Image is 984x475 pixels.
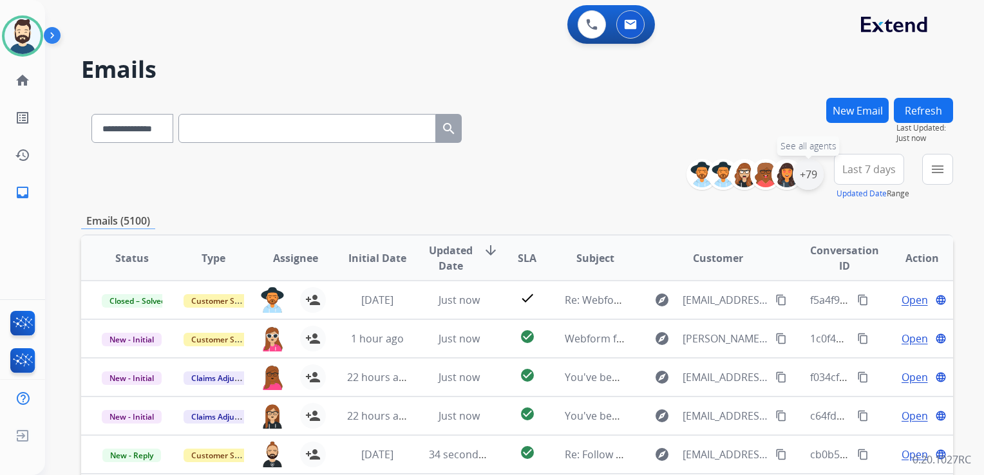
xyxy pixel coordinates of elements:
span: Re: Follow up for a missing package case [565,447,761,461]
mat-icon: search [441,121,457,136]
span: Just now [896,133,953,144]
mat-icon: content_copy [857,371,869,383]
img: agent-avatar [260,287,285,313]
span: 1 hour ago [351,331,404,346]
span: See all agents [781,140,837,153]
span: [EMAIL_ADDRESS][DOMAIN_NAME] [683,369,768,385]
span: Closed – Solved [102,294,173,308]
p: 0.20.1027RC [913,452,971,467]
mat-icon: language [935,449,947,460]
span: 22 hours ago [347,409,411,423]
button: Last 7 days [834,154,904,185]
mat-icon: list_alt [15,110,30,126]
mat-icon: content_copy [857,410,869,422]
span: Initial Date [348,250,406,266]
span: [DATE] [361,293,393,307]
mat-icon: content_copy [775,371,787,383]
span: Just now [439,409,480,423]
mat-icon: check_circle [520,329,535,344]
img: agent-avatar [260,364,285,390]
span: Last 7 days [842,167,896,172]
span: Conversation ID [810,243,879,274]
span: 34 seconds ago [429,447,504,461]
span: Open [902,408,928,424]
span: Range [837,188,909,199]
span: Customer [693,250,743,266]
mat-icon: explore [654,447,670,462]
mat-icon: content_copy [775,449,787,460]
h2: Emails [81,57,953,82]
mat-icon: person_add [305,447,321,462]
span: Claims Adjudication [184,371,272,385]
span: Last Updated: [896,123,953,133]
span: New - Reply [102,449,161,462]
img: agent-avatar [260,442,285,467]
mat-icon: content_copy [857,449,869,460]
span: Just now [439,293,480,307]
mat-icon: check_circle [520,406,535,422]
span: You've been assigned a new service order: 49963b13-8989-4cdc-a2df-2586a939bbf5 [565,370,968,384]
p: Emails (5100) [81,213,155,229]
mat-icon: explore [654,292,670,308]
span: New - Initial [102,333,162,346]
mat-icon: person_add [305,292,321,308]
mat-icon: content_copy [775,294,787,306]
span: Just now [439,370,480,384]
mat-icon: content_copy [775,410,787,422]
mat-icon: arrow_downward [483,243,498,258]
mat-icon: language [935,333,947,344]
mat-icon: person_add [305,331,321,346]
span: Open [902,447,928,462]
span: Type [202,250,225,266]
mat-icon: explore [654,331,670,346]
img: agent-avatar [260,326,285,351]
span: Claims Adjudication [184,410,272,424]
mat-icon: menu [930,162,945,177]
mat-icon: check_circle [520,445,535,460]
span: Open [902,331,928,346]
mat-icon: content_copy [775,333,787,344]
span: New - Initial [102,371,162,385]
mat-icon: content_copy [857,294,869,306]
th: Action [871,236,953,281]
span: [PERSON_NAME][EMAIL_ADDRESS][PERSON_NAME][DOMAIN_NAME] [683,331,768,346]
span: [EMAIL_ADDRESS][DOMAIN_NAME] [683,292,768,308]
mat-icon: person_add [305,408,321,424]
span: Open [902,369,928,385]
span: Customer Support [184,449,267,462]
span: [EMAIL_ADDRESS][DOMAIN_NAME] [683,408,768,424]
mat-icon: content_copy [857,333,869,344]
span: Customer Support [184,333,267,346]
mat-icon: history [15,147,30,163]
button: New Email [826,98,889,123]
div: +79 [793,159,824,190]
mat-icon: language [935,410,947,422]
mat-icon: language [935,371,947,383]
span: Status [115,250,149,266]
span: Re: Webform from [EMAIL_ADDRESS][DOMAIN_NAME] on [DATE] [565,293,874,307]
mat-icon: check_circle [520,368,535,383]
span: Subject [576,250,614,266]
span: New - Initial [102,410,162,424]
span: You've been assigned a new service order: b2f018a0-e211-4a71-bc3b-8845dd05701f [565,409,969,423]
mat-icon: explore [654,369,670,385]
span: [DATE] [361,447,393,461]
span: Customer Support [184,294,267,308]
span: Updated Date [429,243,473,274]
span: Assignee [273,250,318,266]
mat-icon: home [15,73,30,88]
mat-icon: inbox [15,185,30,200]
img: avatar [5,18,41,54]
span: Open [902,292,928,308]
mat-icon: check [520,290,535,306]
mat-icon: person_add [305,369,321,385]
button: Updated Date [837,189,887,199]
span: 22 hours ago [347,370,411,384]
mat-icon: language [935,294,947,306]
span: Just now [439,331,480,346]
mat-icon: explore [654,408,670,424]
button: Refresh [894,98,953,123]
span: [EMAIL_ADDRESS][DOMAIN_NAME] [683,447,768,462]
span: SLA [518,250,536,266]
img: agent-avatar [260,403,285,429]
